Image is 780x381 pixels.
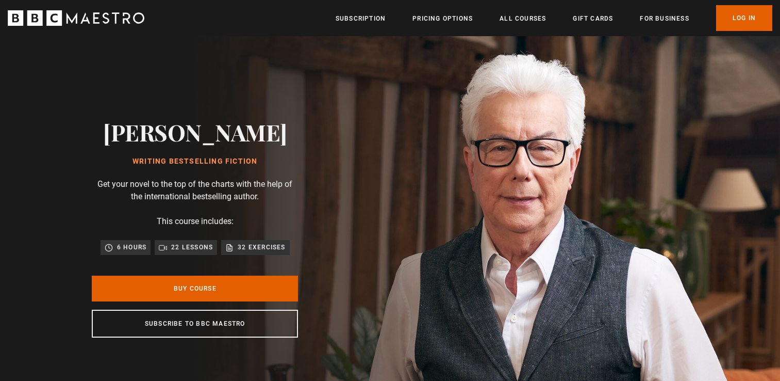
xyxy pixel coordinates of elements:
h2: [PERSON_NAME] [103,119,287,145]
a: Pricing Options [412,13,473,24]
svg: BBC Maestro [8,10,144,26]
p: 6 hours [117,242,146,252]
h1: Writing Bestselling Fiction [103,157,287,166]
a: All Courses [500,13,546,24]
a: Log In [716,5,772,31]
a: Gift Cards [573,13,613,24]
a: Subscription [336,13,386,24]
p: 32 exercises [238,242,285,252]
a: Subscribe to BBC Maestro [92,310,298,338]
a: Buy Course [92,276,298,301]
p: 22 lessons [171,242,213,252]
a: For business [640,13,689,24]
p: Get your novel to the top of the charts with the help of the international bestselling author. [92,178,298,203]
nav: Primary [336,5,772,31]
p: This course includes: [157,215,234,228]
